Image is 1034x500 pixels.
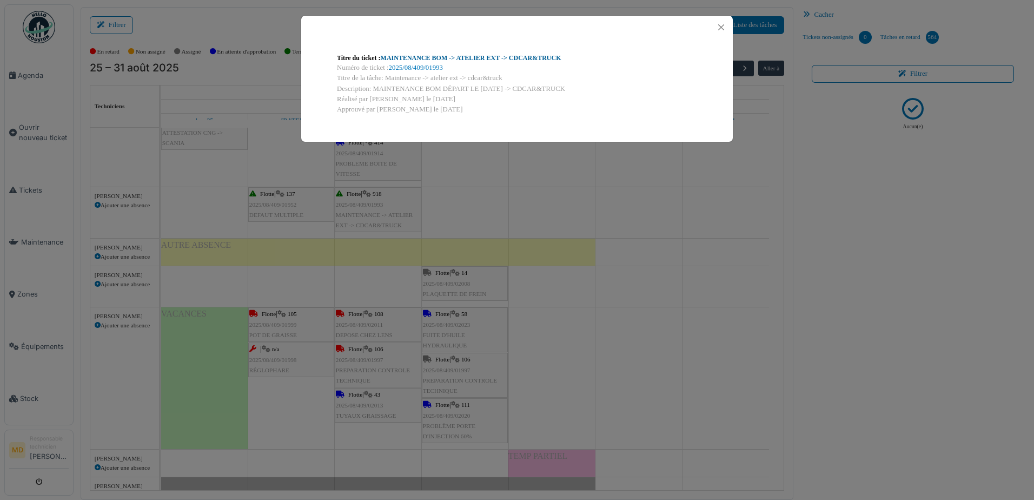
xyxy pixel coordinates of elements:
[714,20,728,35] button: Close
[337,53,697,63] div: Titre du ticket :
[337,73,697,83] div: Titre de la tâche: Maintenance -> atelier ext -> cdcar&truck
[337,94,697,104] div: Réalisé par [PERSON_NAME] le [DATE]
[337,63,697,73] div: Numéro de ticket :
[389,64,443,71] a: 2025/08/409/01993
[337,84,697,94] div: Description: MAINTENANCE BOM DÉPART LE [DATE] -> CDCAR&TRUCK
[337,104,697,115] div: Approuvé par [PERSON_NAME] le [DATE]
[381,54,561,62] a: MAINTENANCE BOM -> ATELIER EXT -> CDCAR&TRUCK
